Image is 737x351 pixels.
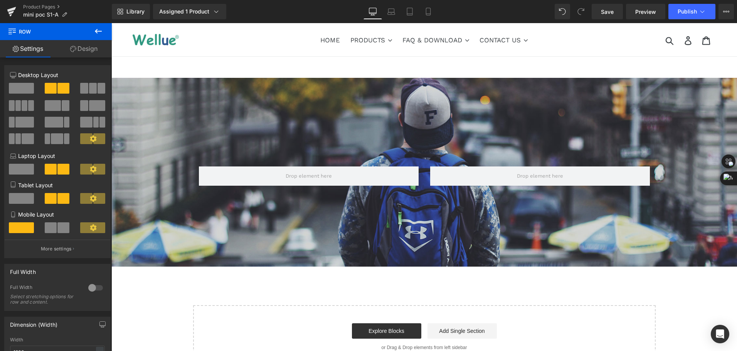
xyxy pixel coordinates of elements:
p: More settings [41,245,72,252]
p: Mobile Layout [10,210,105,218]
button: Publish [668,4,715,19]
span: Save [601,8,614,16]
p: or Drag & Drop elements from left sidebar [94,322,532,327]
p: Laptop Layout [10,152,105,160]
a: Add Single Section [316,300,385,316]
span: Preview [635,8,656,16]
div: Select stretching options for row and content. [10,294,79,305]
a: Preview [626,4,665,19]
div: Assigned 1 Product [159,8,220,15]
button: Undo [555,4,570,19]
p: Tablet Layout [10,181,105,189]
iframe: To enrich screen reader interactions, please activate Accessibility in Grammarly extension settings [111,23,737,351]
div: Full Width [10,264,36,275]
a: Design [56,40,112,57]
a: Laptop [382,4,400,19]
span: mini poc S1-A [23,12,59,18]
a: New Library [112,4,150,19]
span: Row [8,23,85,40]
span: Publish [678,8,697,15]
a: Explore Blocks [241,300,310,316]
div: Open Intercom Messenger [711,325,729,343]
div: Full Width [10,284,81,292]
span: Library [126,8,145,15]
a: Product Pages [23,4,112,10]
div: Width [10,337,105,343]
a: Tablet [400,4,419,19]
button: More [718,4,734,19]
button: Redo [573,4,589,19]
a: Desktop [363,4,382,19]
p: Desktop Layout [10,71,105,79]
button: More settings [5,240,110,258]
div: Dimension (Width) [10,317,57,328]
a: Mobile [419,4,437,19]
